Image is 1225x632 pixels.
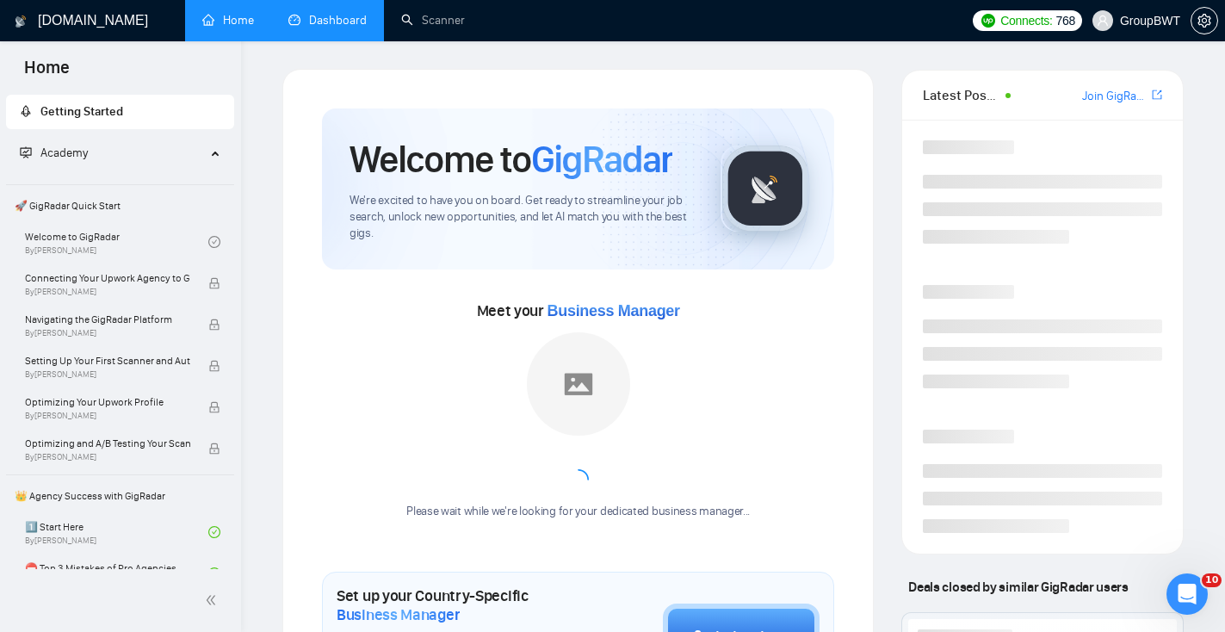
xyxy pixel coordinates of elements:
span: By [PERSON_NAME] [25,328,190,338]
span: lock [208,401,220,413]
a: ⛔ Top 3 Mistakes of Pro Agencies [25,555,208,592]
a: 1️⃣ Start HereBy[PERSON_NAME] [25,513,208,551]
a: Join GigRadar Slack Community [1082,87,1148,106]
span: user [1097,15,1109,27]
span: check-circle [208,526,220,538]
a: dashboardDashboard [288,13,367,28]
span: 768 [1056,11,1075,30]
span: 🚀 GigRadar Quick Start [8,189,232,223]
img: upwork-logo.png [981,14,995,28]
span: fund-projection-screen [20,146,32,158]
span: lock [208,443,220,455]
img: placeholder.png [527,332,630,436]
span: double-left [205,592,222,609]
span: lock [208,277,220,289]
button: setting [1191,7,1218,34]
span: Optimizing and A/B Testing Your Scanner for Better Results [25,435,190,452]
span: Business Manager [337,605,460,624]
a: homeHome [202,13,254,28]
span: By [PERSON_NAME] [25,452,190,462]
span: GigRadar [531,136,672,183]
span: Business Manager [548,302,680,319]
span: export [1152,88,1162,102]
span: rocket [20,105,32,117]
span: Connecting Your Upwork Agency to GigRadar [25,270,190,287]
span: Deals closed by similar GigRadar users [901,572,1135,602]
span: Academy [40,146,88,160]
span: Latest Posts from the GigRadar Community [923,84,1000,106]
span: check-circle [208,236,220,248]
div: Please wait while we're looking for your dedicated business manager... [396,504,760,520]
span: We're excited to have you on board. Get ready to streamline your job search, unlock new opportuni... [350,193,693,242]
img: logo [15,8,27,35]
span: Meet your [477,301,680,320]
h1: Set up your Country-Specific [337,586,577,624]
span: Navigating the GigRadar Platform [25,311,190,328]
span: loading [566,467,591,493]
span: Setting Up Your First Scanner and Auto-Bidder [25,352,190,369]
h1: Welcome to [350,136,672,183]
a: setting [1191,14,1218,28]
span: 👑 Agency Success with GigRadar [8,479,232,513]
span: check-circle [208,567,220,579]
span: lock [208,319,220,331]
span: setting [1191,14,1217,28]
li: Getting Started [6,95,234,129]
span: Optimizing Your Upwork Profile [25,393,190,411]
img: gigradar-logo.png [722,146,808,232]
span: 10 [1202,573,1222,587]
span: By [PERSON_NAME] [25,369,190,380]
span: lock [208,360,220,372]
span: By [PERSON_NAME] [25,411,190,421]
a: Welcome to GigRadarBy[PERSON_NAME] [25,223,208,261]
span: Academy [20,146,88,160]
span: By [PERSON_NAME] [25,287,190,297]
span: Getting Started [40,104,123,119]
span: Home [10,55,84,91]
a: export [1152,87,1162,103]
span: Connects: [1000,11,1052,30]
a: searchScanner [401,13,465,28]
iframe: Intercom live chat [1166,573,1208,615]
